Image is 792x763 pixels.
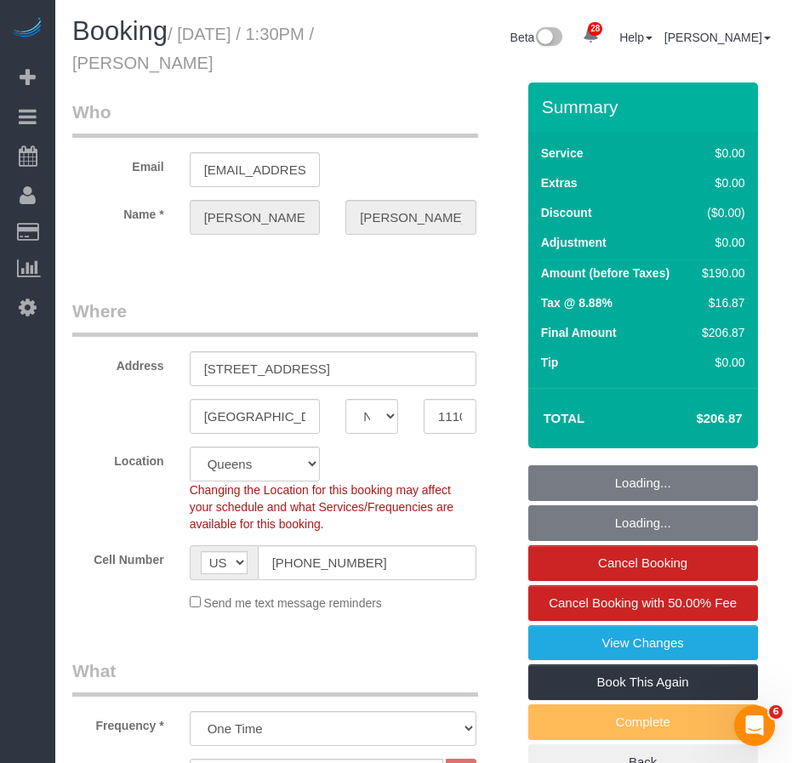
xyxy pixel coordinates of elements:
[528,625,758,661] a: View Changes
[60,152,177,175] label: Email
[541,204,592,221] label: Discount
[528,545,758,581] a: Cancel Booking
[72,16,168,46] span: Booking
[645,412,742,426] h4: $206.87
[190,483,454,531] span: Changing the Location for this booking may affect your schedule and what Services/Frequencies are...
[60,545,177,568] label: Cell Number
[72,658,478,697] legend: What
[619,31,652,44] a: Help
[695,234,744,251] div: $0.00
[510,31,563,44] a: Beta
[72,100,478,138] legend: Who
[345,200,476,235] input: Last Name
[72,25,314,72] small: / [DATE] / 1:30PM / [PERSON_NAME]
[695,354,744,371] div: $0.00
[542,97,749,117] h3: Summary
[60,351,177,374] label: Address
[695,174,744,191] div: $0.00
[664,31,771,44] a: [PERSON_NAME]
[10,17,44,41] img: Automaid Logo
[544,411,585,425] strong: Total
[204,596,382,610] span: Send me text message reminders
[588,22,602,36] span: 28
[60,711,177,734] label: Frequency *
[534,27,562,49] img: New interface
[541,324,617,341] label: Final Amount
[528,664,758,700] a: Book This Again
[695,145,744,162] div: $0.00
[695,324,744,341] div: $206.87
[541,354,559,371] label: Tip
[695,294,744,311] div: $16.87
[541,174,578,191] label: Extras
[258,545,476,580] input: Cell Number
[769,705,783,719] span: 6
[541,145,584,162] label: Service
[574,17,607,54] a: 28
[424,399,476,434] input: Zip Code
[60,447,177,470] label: Location
[190,399,321,434] input: City
[190,152,321,187] input: Email
[541,294,613,311] label: Tax @ 8.88%
[72,299,478,337] legend: Where
[695,204,744,221] div: ($0.00)
[541,265,669,282] label: Amount (before Taxes)
[549,595,737,610] span: Cancel Booking with 50.00% Fee
[528,585,758,621] a: Cancel Booking with 50.00% Fee
[734,705,775,746] iframe: Intercom live chat
[541,234,607,251] label: Adjustment
[60,200,177,223] label: Name *
[695,265,744,282] div: $190.00
[190,200,321,235] input: First Name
